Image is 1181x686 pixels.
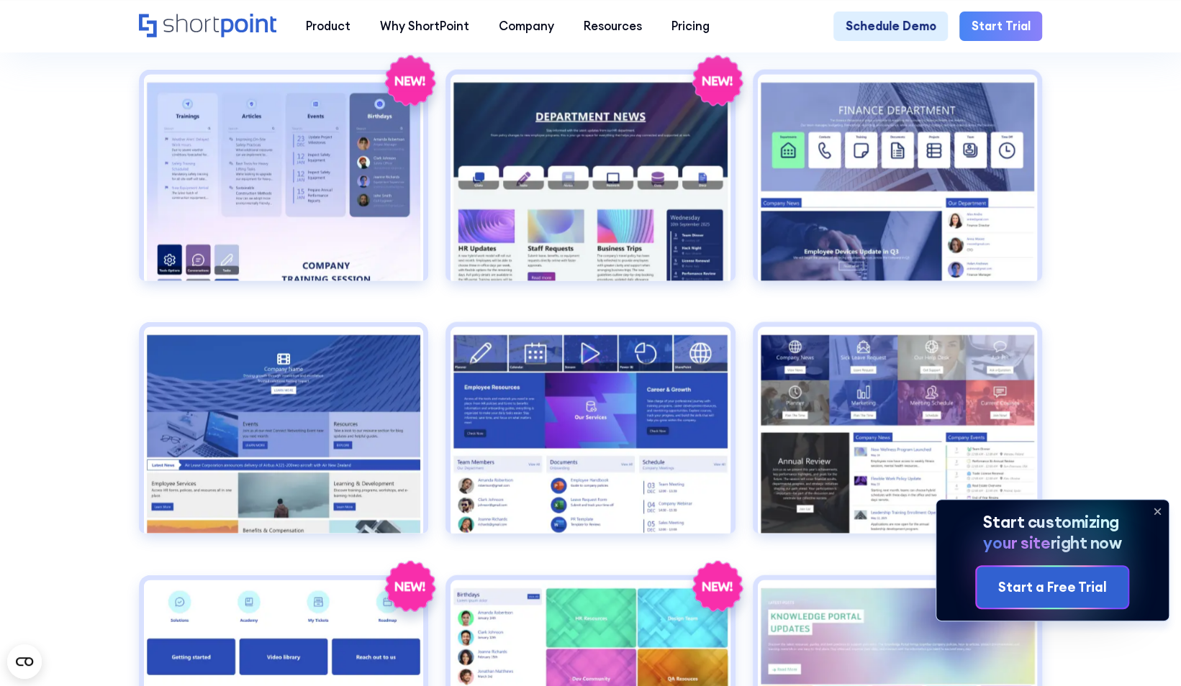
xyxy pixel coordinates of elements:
[569,12,656,41] a: Resources
[445,322,735,557] a: Intranet Layout 4
[445,70,735,305] a: HR 7
[365,12,484,41] a: Why ShortPoint
[671,17,710,35] div: Pricing
[306,17,350,35] div: Product
[380,17,469,35] div: Why ShortPoint
[139,322,428,557] a: Intranet Layout 3
[7,644,42,679] button: Open CMP widget
[977,567,1128,608] a: Start a Free Trial
[833,12,948,41] a: Schedule Demo
[998,577,1107,598] div: Start a Free Trial
[139,70,428,305] a: HR 6
[656,12,724,41] a: Pricing
[291,12,365,41] a: Product
[139,14,276,39] a: Home
[753,70,1042,305] a: Intranet Layout
[499,17,554,35] div: Company
[753,322,1042,557] a: Intranet Layout 5
[959,12,1042,41] a: Start Trial
[484,12,569,41] a: Company
[1109,617,1181,686] iframe: Chat Widget
[584,17,642,35] div: Resources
